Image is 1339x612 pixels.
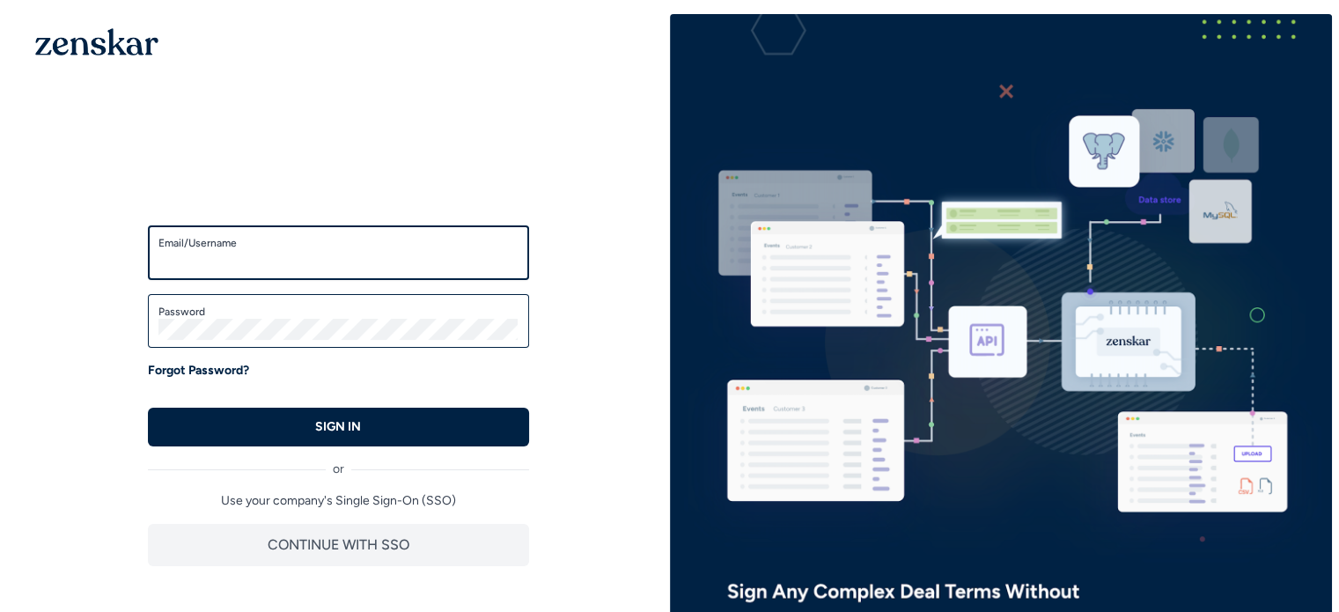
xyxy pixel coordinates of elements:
[148,524,529,566] button: CONTINUE WITH SSO
[158,236,519,250] label: Email/Username
[158,305,519,319] label: Password
[148,362,249,380] a: Forgot Password?
[315,418,361,436] p: SIGN IN
[35,28,158,55] img: 1OGAJ2xQqyY4LXKgY66KYq0eOWRCkrZdAb3gUhuVAqdWPZE9SRJmCz+oDMSn4zDLXe31Ii730ItAGKgCKgCCgCikA4Av8PJUP...
[148,446,529,478] div: or
[148,408,529,446] button: SIGN IN
[148,492,529,510] p: Use your company's Single Sign-On (SSO)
